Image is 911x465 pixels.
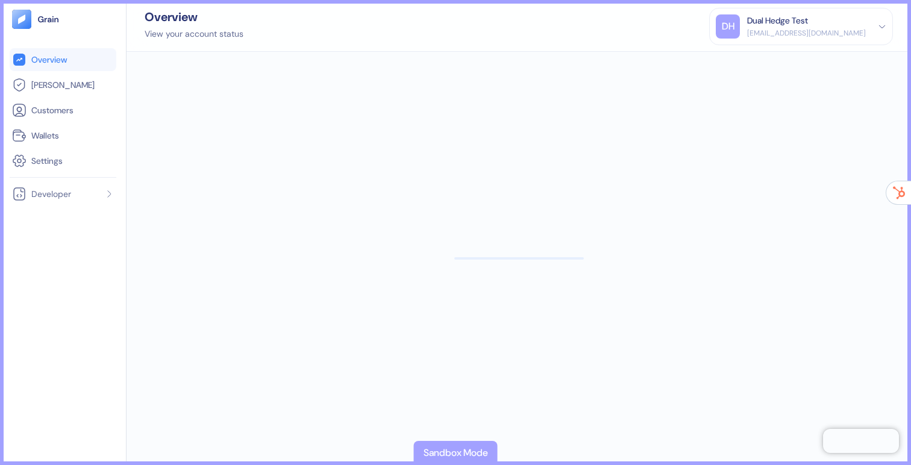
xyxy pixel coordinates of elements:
[823,429,899,453] iframe: Chatra live chat
[12,10,31,29] img: logo-tablet-V2.svg
[716,14,740,39] div: DH
[145,11,243,23] div: Overview
[12,52,114,67] a: Overview
[12,128,114,143] a: Wallets
[31,130,59,142] span: Wallets
[31,79,95,91] span: [PERSON_NAME]
[12,78,114,92] a: [PERSON_NAME]
[31,155,63,167] span: Settings
[747,14,808,27] div: Dual Hedge Test
[31,188,71,200] span: Developer
[31,54,67,66] span: Overview
[37,15,60,23] img: logo
[12,103,114,117] a: Customers
[145,28,243,40] div: View your account status
[31,104,74,116] span: Customers
[747,28,866,39] div: [EMAIL_ADDRESS][DOMAIN_NAME]
[12,154,114,168] a: Settings
[424,446,488,460] div: Sandbox Mode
